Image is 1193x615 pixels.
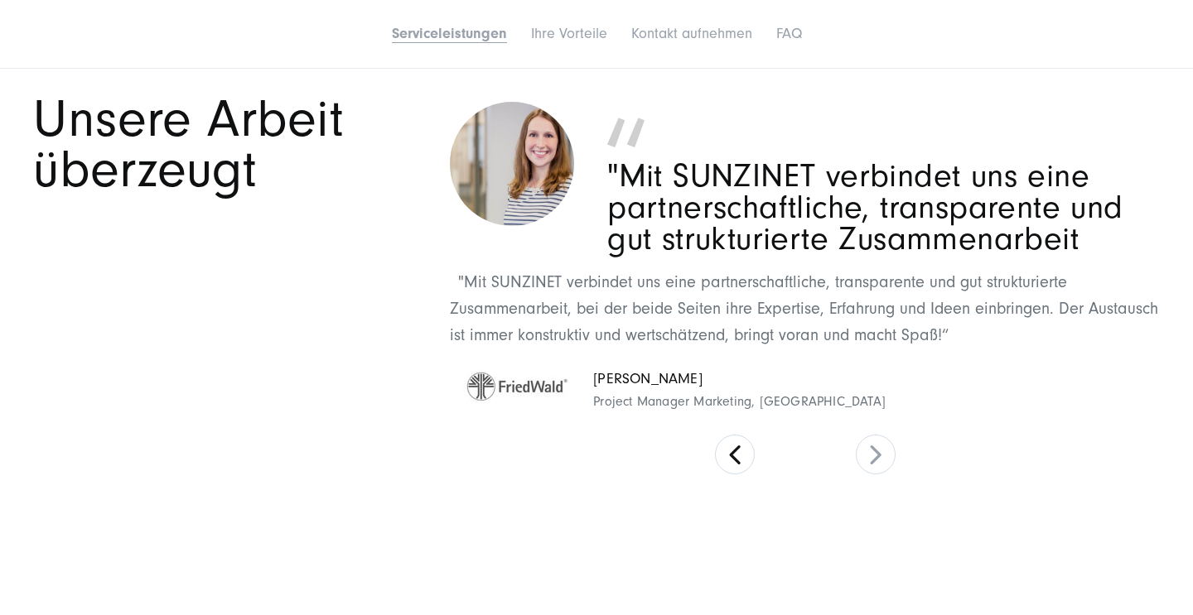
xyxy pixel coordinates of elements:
[776,25,802,42] a: FAQ
[392,25,507,42] a: Serviceleistungen
[631,25,752,42] a: Kontakt aufnehmen
[450,363,580,416] img: csm_2fa98cbee8fb9cd7d4c983d078ddc1ef_e4a379f2f5
[531,25,607,42] a: Ihre Vorteile
[33,94,427,195] h2: Unsere Arbeit überzeugt
[450,269,1160,348] p: "Mit SUNZINET verbindet uns eine partnerschaftliche, transparente und gut strukturierte Zusammena...
[607,161,1160,255] p: "Mit SUNZINET verbindet uns eine partnerschaftliche, transparente und gut strukturierte Zusammena...
[450,102,574,226] img: csm_friedwald_bittel_franziska_8faa0c659a
[593,392,886,413] span: Project Manager Marketing, [GEOGRAPHIC_DATA]
[593,368,886,392] span: [PERSON_NAME]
